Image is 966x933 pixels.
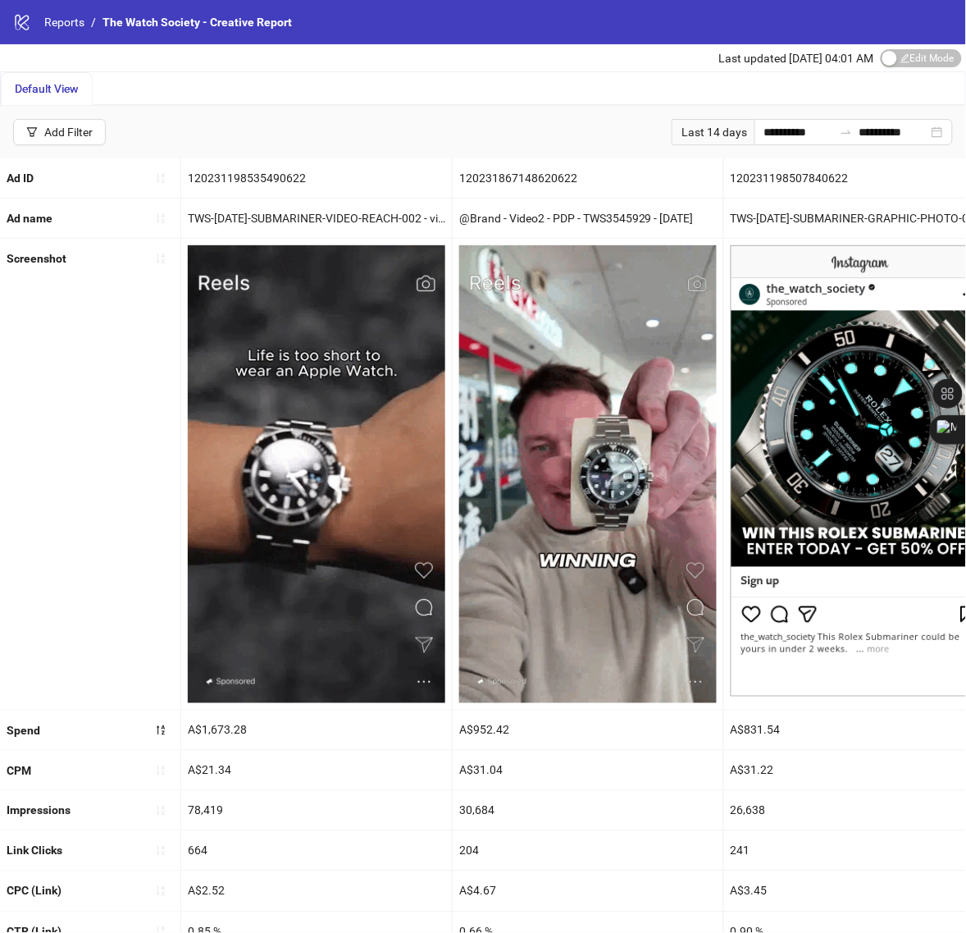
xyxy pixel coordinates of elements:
[91,13,96,31] li: /
[181,871,452,911] div: A$2.52
[155,885,166,897] span: sort-ascending
[41,13,88,31] a: Reports
[13,119,106,145] button: Add Filter
[155,845,166,857] span: sort-ascending
[7,844,62,858] b: Link Clicks
[453,199,723,238] div: @Brand - Video2 - PDP - TWS3545929 - [DATE]
[44,126,93,139] div: Add Filter
[181,791,452,830] div: 78,419
[453,751,723,790] div: A$31.04
[26,126,38,138] span: filter
[7,804,71,817] b: Impressions
[453,871,723,911] div: A$4.67
[155,805,166,816] span: sort-ascending
[155,253,166,264] span: sort-ascending
[7,252,66,265] b: Screenshot
[453,158,723,198] div: 120231867148620622
[155,765,166,776] span: sort-ascending
[103,16,292,29] span: The Watch Society - Creative Report
[7,764,31,777] b: CPM
[7,172,34,185] b: Ad ID
[15,82,79,95] span: Default View
[155,213,166,224] span: sort-ascending
[672,119,754,145] div: Last 14 days
[155,172,166,184] span: sort-ascending
[188,245,445,703] img: Screenshot 120231198535490622
[459,245,717,703] img: Screenshot 120231867148620622
[840,126,853,139] span: to
[840,126,853,139] span: swap-right
[719,52,874,65] span: Last updated [DATE] 04:01 AM
[7,212,52,225] b: Ad name
[155,725,166,736] span: sort-descending
[453,791,723,830] div: 30,684
[181,831,452,871] div: 664
[453,831,723,871] div: 204
[453,711,723,750] div: A$952.42
[7,885,62,898] b: CPC (Link)
[181,751,452,790] div: A$21.34
[181,711,452,750] div: A$1,673.28
[181,199,452,238] div: TWS-[DATE]-SUBMARINER-VIDEO-REACH-002 - video9 - PDP - TWS2845916 - [DATE]
[7,724,40,737] b: Spend
[181,158,452,198] div: 120231198535490622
